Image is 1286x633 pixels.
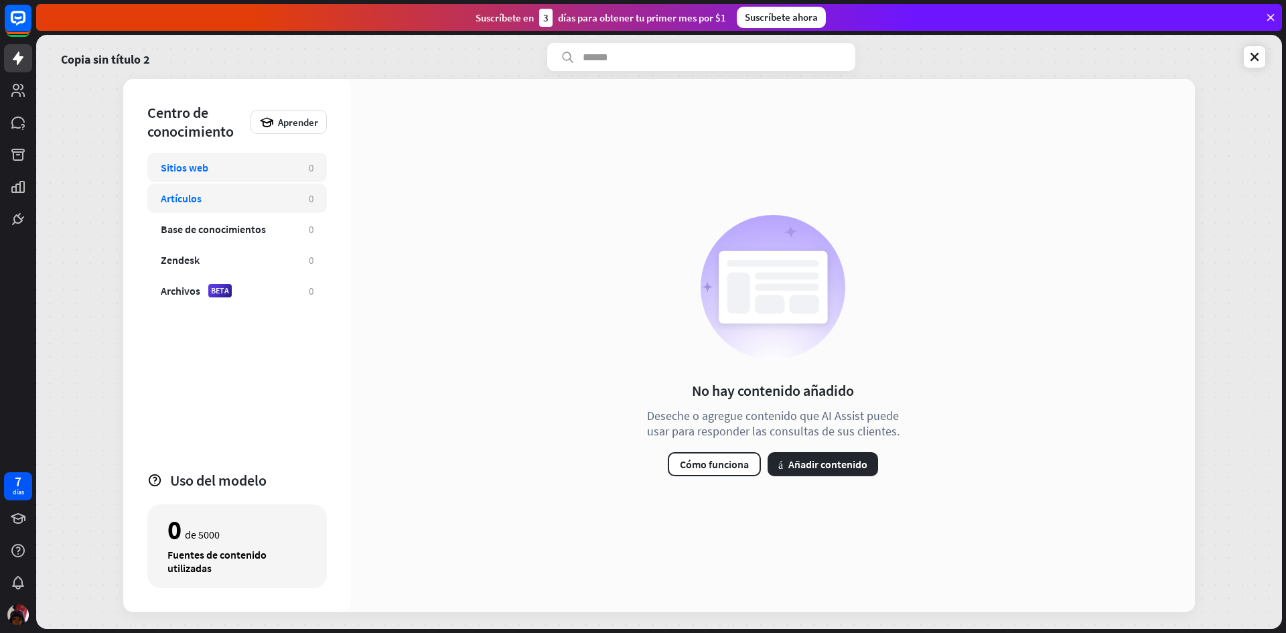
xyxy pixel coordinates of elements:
[788,458,867,471] font: Añadir contenido
[15,473,21,490] font: 7
[309,254,313,267] font: 0
[692,381,854,400] font: No hay contenido añadido
[161,192,202,205] font: Artículos
[61,43,150,71] a: Copia sin título 2
[558,11,726,24] font: días para obtener tu primer mes por $1
[778,459,783,470] font: más
[309,223,313,236] font: 0
[161,253,200,267] font: Zendesk
[13,488,24,496] font: días
[647,408,900,439] font: Deseche o agregue contenido que AI Assist puede usar para responder las consultas de sus clientes.
[278,116,318,129] font: Aprender
[768,452,878,476] button: másAñadir contenido
[167,548,267,575] font: Fuentes de contenido utilizadas
[147,103,234,141] font: Centro de conocimiento
[745,11,818,23] font: Suscríbete ahora
[211,285,229,295] font: BETA
[167,513,182,547] font: 0
[4,472,32,500] a: 7 días
[161,284,200,297] font: Archivos
[476,11,534,24] font: Suscríbete en
[161,222,266,236] font: Base de conocimientos
[309,161,313,174] font: 0
[185,528,220,541] font: de 5000
[61,52,150,67] font: Copia sin título 2
[680,458,749,471] font: Cómo funciona
[543,11,549,24] font: 3
[11,5,51,46] button: Abrir el widget de chat LiveChat
[309,285,313,297] font: 0
[161,161,208,174] font: Sitios web
[170,471,267,490] font: Uso del modelo
[309,192,313,205] font: 0
[668,452,761,476] button: Cómo funciona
